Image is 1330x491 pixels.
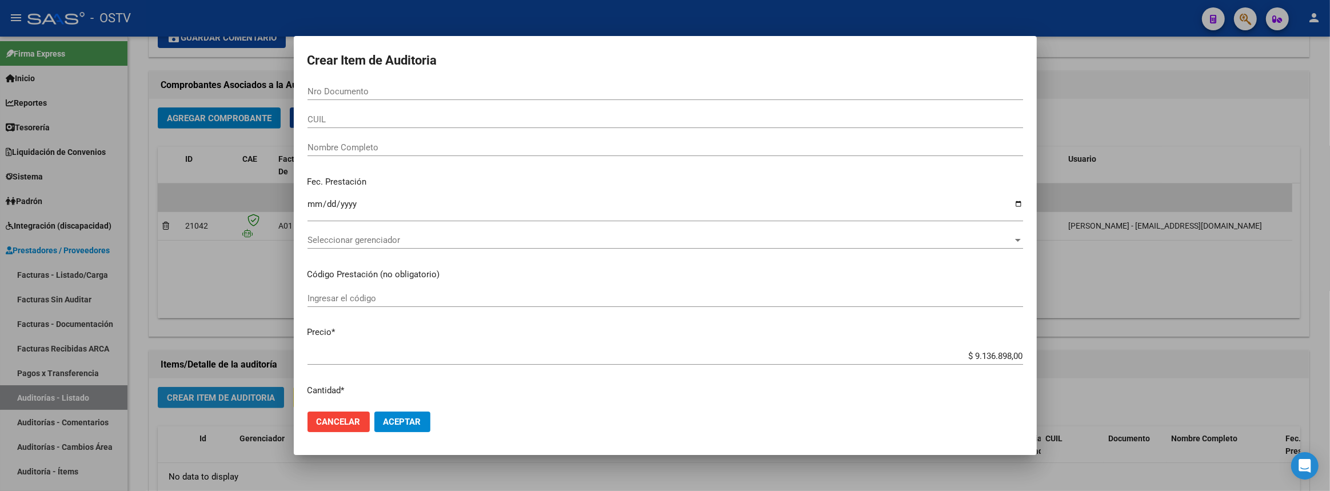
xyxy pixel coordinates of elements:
[317,417,361,427] span: Cancelar
[307,384,1023,397] p: Cantidad
[307,175,1023,189] p: Fec. Prestación
[384,417,421,427] span: Aceptar
[307,268,1023,281] p: Código Prestación (no obligatorio)
[307,326,1023,339] p: Precio
[307,235,1013,245] span: Seleccionar gerenciador
[374,412,430,432] button: Aceptar
[307,412,370,432] button: Cancelar
[1291,452,1319,480] div: Open Intercom Messenger
[307,50,1023,71] h2: Crear Item de Auditoria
